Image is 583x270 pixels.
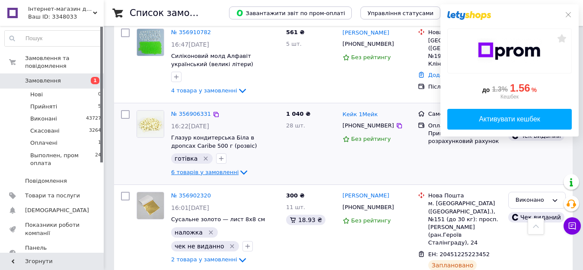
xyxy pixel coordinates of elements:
a: Глазур кондитерська Біла в дропсах Caribe 500 г (розвіс) [171,134,257,149]
span: 16:01[DATE] [171,204,209,211]
span: 16:22[DATE] [171,123,209,130]
span: Без рейтингу [351,217,391,224]
span: Выполнен, пром оплата [30,152,95,167]
span: чек не виданно [175,243,224,250]
span: 1 [91,77,99,84]
span: Інтернет-магазин для кондитерів [28,5,93,13]
span: Завантажити звіт по пром-оплаті [236,9,345,17]
span: 43727 [86,115,101,123]
h1: Список замовлень [130,8,217,18]
span: Управління статусами [367,10,433,16]
span: Прийняті [30,103,57,111]
img: Фото товару [137,111,164,137]
a: Фото товару [137,192,164,219]
span: [PHONE_NUMBER] [343,122,394,129]
span: 4 товара у замовленні [171,87,237,94]
div: Ваш ID: 3348033 [28,13,104,21]
a: Додати ЕН [428,72,460,78]
span: 11 шт. [286,204,305,210]
div: Виконано [516,196,548,205]
span: 6 товарів у замовленні [171,169,239,175]
span: [PHONE_NUMBER] [343,204,394,210]
span: Панель управління [25,244,80,260]
span: Нові [30,91,43,98]
a: 4 товара у замовленні [171,87,248,94]
a: [PERSON_NAME] [343,29,389,37]
div: Чек виданий [508,212,564,222]
span: Оплачені [30,139,57,147]
span: 1 040 ₴ [286,111,310,117]
div: Самовивіз [428,110,501,118]
svg: Видалити мітку [207,229,214,236]
span: Скасовані [30,127,60,135]
span: Замовлення та повідомлення [25,54,104,70]
span: ЕН: 20451225223452 [428,251,490,257]
span: 561 ₴ [286,29,305,35]
a: 6 товарів у замовленні [171,169,249,175]
a: Фото товару [137,110,164,138]
div: Нова Пошта [428,29,501,36]
a: Сусальне золото — лист 8х8 см [171,216,265,222]
a: № 356910782 [171,29,211,35]
button: Чат з покупцем [564,217,581,235]
button: Управління статусами [360,6,440,19]
a: [PERSON_NAME] [343,192,389,200]
span: Показники роботи компанії [25,221,80,237]
img: Фото товару [137,192,164,219]
input: Пошук [5,31,102,46]
a: Силіконовий молд Алфавіт український (великі літери) [171,53,253,67]
span: 16:47[DATE] [171,41,209,48]
span: Без рейтингу [351,136,391,142]
span: 24 [95,152,101,167]
a: 2 товара у замовленні [171,256,248,263]
span: 28 шт. [286,122,305,129]
img: Фото товару [137,29,164,56]
span: готівка [175,155,198,162]
span: Виконані [30,115,57,123]
a: № 356906331 [171,111,211,117]
span: 5 [98,103,101,111]
div: Нова Пошта [428,192,501,200]
svg: Видалити мітку [202,155,209,162]
span: 2 товара у замовленні [171,256,237,263]
span: 0 [98,91,101,98]
div: Післяплата [428,83,501,91]
a: № 356902320 [171,192,211,199]
div: Оплата на картку Приватбанку або розрахунковий рахунок [428,122,501,146]
span: Замовлення [25,77,61,85]
div: м. [GEOGRAPHIC_DATA] ([GEOGRAPHIC_DATA].), №151 (до 30 кг): просп. [PERSON_NAME] (ран.Героїв Стал... [428,200,501,247]
a: Кейк 1Мейк [343,111,378,119]
span: [PHONE_NUMBER] [343,41,394,47]
span: наложка [175,229,203,236]
span: Товари та послуги [25,192,80,200]
button: Завантажити звіт по пром-оплаті [229,6,352,19]
div: 18.93 ₴ [286,215,325,225]
span: Повідомлення [25,177,67,185]
span: 5 шт. [286,41,302,47]
svg: Видалити мітку [229,243,236,250]
span: 1 [98,139,101,147]
span: Без рейтингу [351,54,391,60]
span: [DEMOGRAPHIC_DATA] [25,206,89,214]
span: 300 ₴ [286,192,305,199]
span: 3264 [89,127,101,135]
div: [GEOGRAPHIC_DATA] ([GEOGRAPHIC_DATA].), №191 (до 30 кг): вул. Клінічна, 21/19 [428,37,501,68]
